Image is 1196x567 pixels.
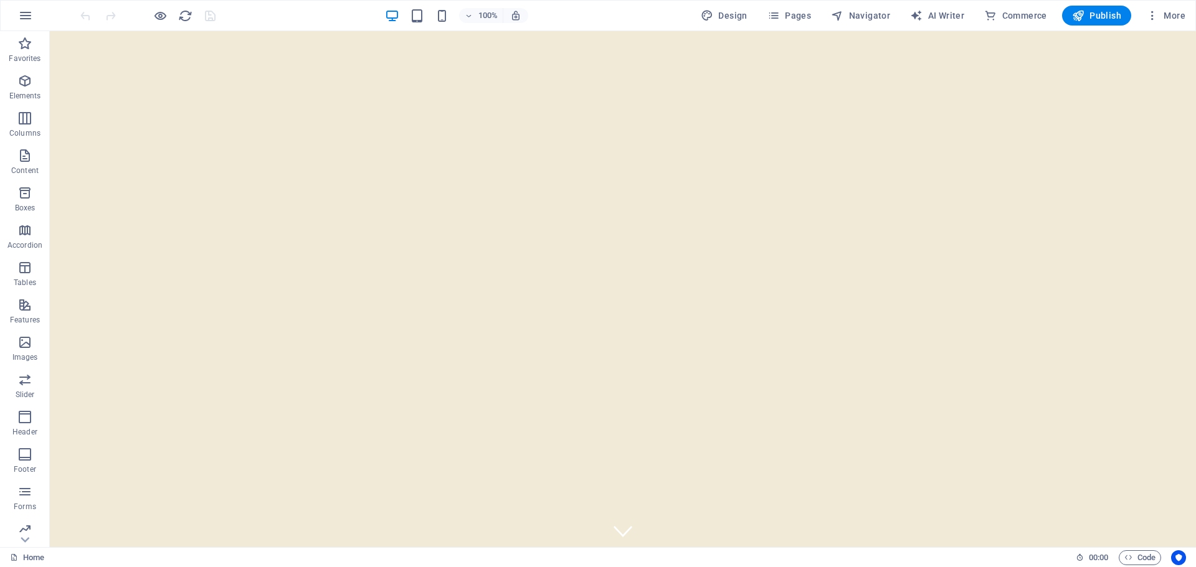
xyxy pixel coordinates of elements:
[1062,6,1131,26] button: Publish
[910,9,964,22] span: AI Writer
[831,9,890,22] span: Navigator
[1146,9,1185,22] span: More
[701,9,747,22] span: Design
[1124,550,1156,565] span: Code
[1076,550,1109,565] h6: Session time
[510,10,521,21] i: On resize automatically adjust zoom level to fit chosen device.
[905,6,969,26] button: AI Writer
[15,203,36,213] p: Boxes
[1141,6,1190,26] button: More
[762,6,816,26] button: Pages
[9,91,41,101] p: Elements
[696,6,752,26] button: Design
[178,8,192,23] button: reload
[11,166,39,176] p: Content
[1098,553,1099,562] span: :
[14,502,36,512] p: Forms
[696,6,752,26] div: Design (Ctrl+Alt+Y)
[178,9,192,23] i: Reload page
[1089,550,1108,565] span: 00 00
[10,550,44,565] a: Click to cancel selection. Double-click to open Pages
[979,6,1052,26] button: Commerce
[9,54,40,63] p: Favorites
[14,464,36,474] p: Footer
[12,352,38,362] p: Images
[153,8,168,23] button: Click here to leave preview mode and continue editing
[1072,9,1121,22] span: Publish
[10,315,40,325] p: Features
[12,427,37,437] p: Header
[16,390,35,400] p: Slider
[478,8,498,23] h6: 100%
[1171,550,1186,565] button: Usercentrics
[7,240,42,250] p: Accordion
[459,8,503,23] button: 100%
[14,278,36,288] p: Tables
[9,128,40,138] p: Columns
[984,9,1047,22] span: Commerce
[1119,550,1161,565] button: Code
[767,9,811,22] span: Pages
[826,6,895,26] button: Navigator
